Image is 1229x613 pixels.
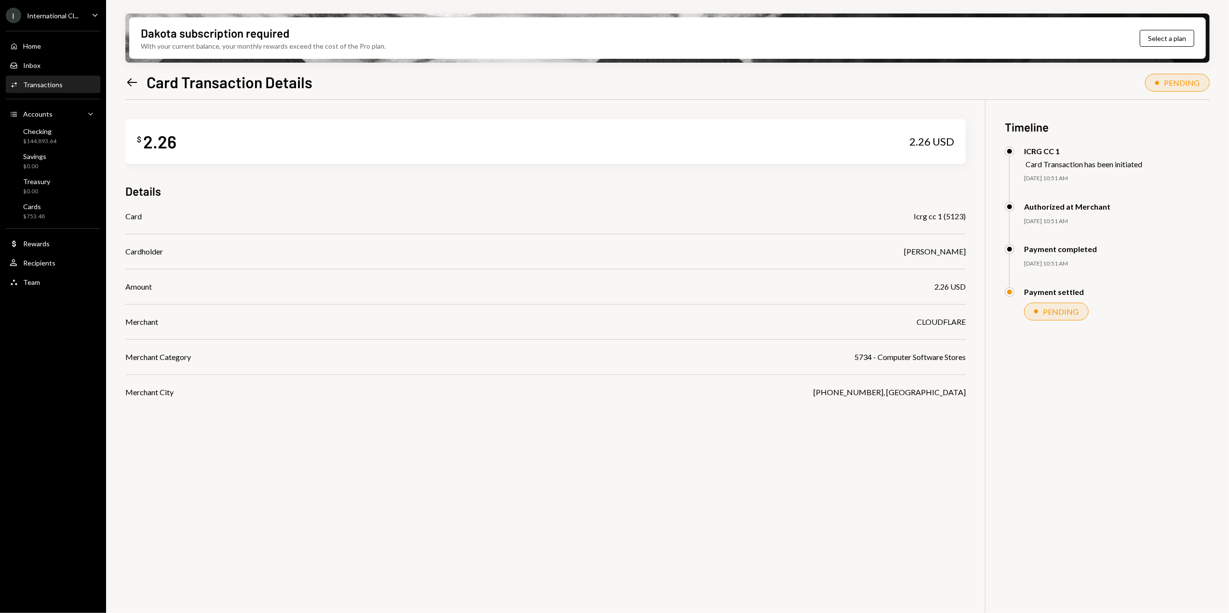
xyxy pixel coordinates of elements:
div: With your current balance, your monthly rewards exceed the cost of the Pro plan. [141,41,386,51]
div: Savings [23,152,46,160]
div: Card [125,211,142,222]
div: Treasury [23,177,50,186]
div: Icrg cc 1 (5123) [914,211,966,222]
div: Transactions [23,80,63,89]
a: Inbox [6,56,100,74]
a: Recipients [6,254,100,271]
div: 5734 - Computer Software Stores [854,351,966,363]
div: [PERSON_NAME] [904,246,966,257]
div: Merchant Category [125,351,191,363]
div: Team [23,278,40,286]
div: Dakota subscription required [141,25,289,41]
a: Home [6,37,100,54]
div: PENDING [1043,307,1079,316]
div: 2.26 [143,131,176,152]
div: Card Transaction has been initiated [1026,160,1142,169]
a: Accounts [6,105,100,122]
div: Rewards [23,240,50,248]
div: Recipients [23,259,55,267]
div: Payment settled [1024,287,1084,296]
div: Accounts [23,110,53,118]
a: Rewards [6,235,100,252]
div: [DATE] 10:51 AM [1024,174,1210,183]
div: [PHONE_NUMBER], [GEOGRAPHIC_DATA] [813,386,966,398]
div: 2.26 USD [934,281,966,293]
div: International Cl... [27,12,79,20]
div: [DATE] 10:51 AM [1024,217,1210,226]
div: $0.00 [23,162,46,171]
a: Treasury$0.00 [6,174,100,198]
a: Savings$0.00 [6,149,100,173]
div: I [6,8,21,23]
h3: Details [125,183,161,199]
div: 2.26 USD [909,135,954,148]
div: $144,893.64 [23,137,56,146]
div: ICRG CC 1 [1024,147,1142,156]
div: $753.48 [23,213,45,221]
div: Inbox [23,61,41,69]
a: Cards$753.48 [6,200,100,223]
div: Amount [125,281,152,293]
button: Select a plan [1140,30,1194,47]
div: Merchant City [125,386,174,398]
div: Merchant [125,316,158,328]
a: Checking$144,893.64 [6,124,100,147]
div: CLOUDFLARE [917,316,966,328]
div: Cards [23,202,45,211]
div: [DATE] 10:51 AM [1024,260,1210,268]
h3: Timeline [1005,119,1210,135]
div: Checking [23,127,56,135]
div: PENDING [1164,78,1200,87]
div: $ [137,134,141,144]
div: Payment completed [1024,244,1097,253]
div: Cardholder [125,246,163,257]
a: Transactions [6,76,100,93]
div: Home [23,42,41,50]
a: Team [6,273,100,291]
div: $0.00 [23,187,50,196]
div: Authorized at Merchant [1024,202,1110,211]
h1: Card Transaction Details [147,72,312,92]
